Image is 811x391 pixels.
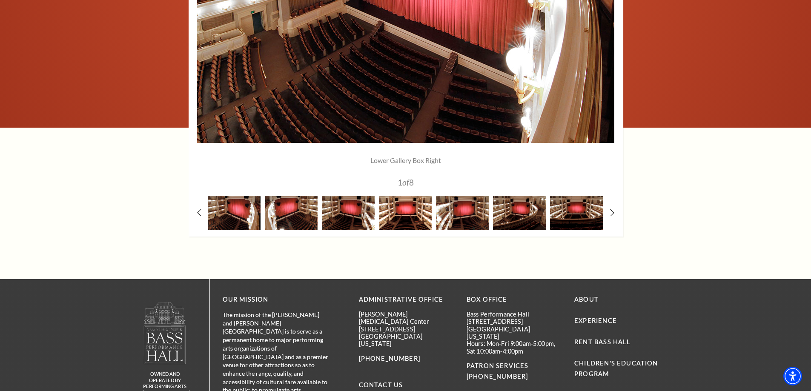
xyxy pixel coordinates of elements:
[574,360,658,377] a: Children's Education Program
[550,196,603,230] img: A grand theater interior featuring a red curtain, multiple seating levels, and elegant lighting.
[359,311,454,325] p: [PERSON_NAME][MEDICAL_DATA] Center
[467,311,562,318] p: Bass Performance Hall
[783,367,802,385] div: Accessibility Menu
[223,294,329,305] p: OUR MISSION
[359,333,454,348] p: [GEOGRAPHIC_DATA][US_STATE]
[359,354,454,364] p: [PHONE_NUMBER]
[359,381,403,388] a: Contact Us
[574,296,599,303] a: About
[322,196,375,230] img: An elegant theater interior with a red curtain, empty seats, and multiple levels of seating. Soft...
[359,325,454,333] p: [STREET_ADDRESS]
[574,317,617,324] a: Experience
[265,196,318,230] img: A grand theater interior with a pink curtain, rows of empty seats, and elegant lighting fixtures.
[467,294,562,305] p: BOX OFFICE
[467,361,562,382] p: PATRON SERVICES [PHONE_NUMBER]
[379,196,432,230] img: A spacious theater interior with red curtains, multiple seating levels, and empty rows of seats.
[436,196,489,230] img: A grand theater interior featuring a red curtain, multiple seating levels, and elegant lighting f...
[402,177,409,187] span: of
[208,196,261,230] img: A grand theater interior featuring rows of seats and a red curtain stage, illuminated by elegant ...
[467,340,562,355] p: Hours: Mon-Fri 9:00am-5:00pm, Sat 10:00am-4:00pm
[242,178,570,186] p: 1 8
[143,302,186,364] img: owned and operated by Performing Arts Fort Worth, A NOT-FOR-PROFIT 501(C)3 ORGANIZATION
[242,156,570,165] p: Lower Gallery Box Right
[359,294,454,305] p: Administrative Office
[574,338,630,345] a: Rent Bass Hall
[467,318,562,325] p: [STREET_ADDRESS]
[493,196,546,230] img: An elegant theater interior with a red curtain, multiple seating levels, and soft lighting.
[467,325,562,340] p: [GEOGRAPHIC_DATA][US_STATE]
